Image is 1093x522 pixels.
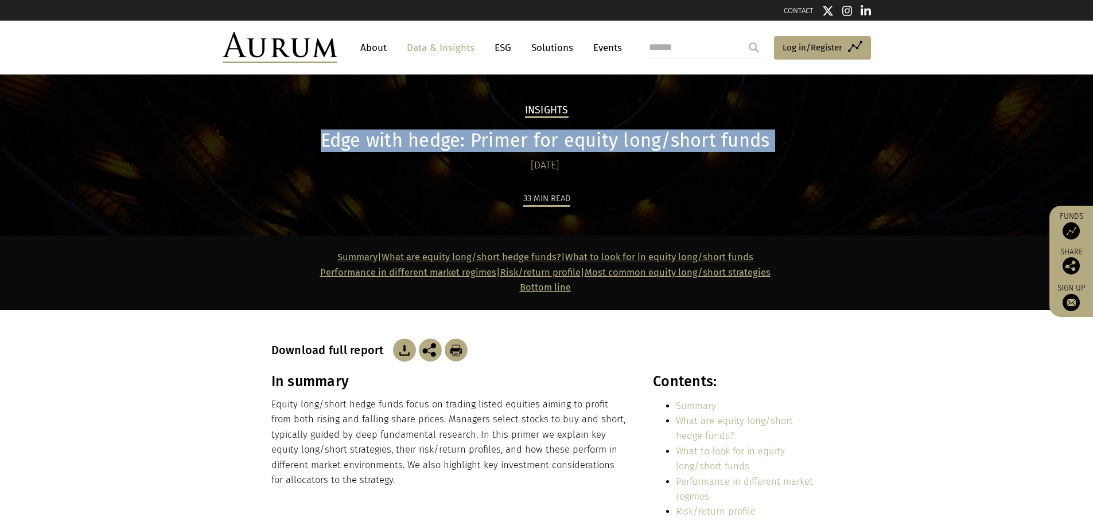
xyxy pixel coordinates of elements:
[445,339,468,362] img: Download Article
[861,5,871,17] img: Linkedin icon
[523,191,570,207] div: 33 min read
[1063,222,1080,240] img: Access Funds
[500,267,581,278] a: Risk/return profile
[842,5,853,17] img: Instagram icon
[1055,283,1087,311] a: Sign up
[1055,248,1087,274] div: Share
[742,36,765,59] input: Submit
[525,104,569,118] h2: Insights
[676,415,793,441] a: What are equity long/short hedge funds?
[271,129,819,152] h1: Edge with hedge: Primer for equity long/short funds
[393,339,416,362] img: Download Article
[1055,211,1087,240] a: Funds
[783,41,842,54] span: Log in/Register
[489,37,517,58] a: ESG
[382,252,561,262] a: What are equity long/short hedge funds?
[588,37,622,58] a: Events
[419,339,442,362] img: Share this post
[320,252,771,293] strong: | | | |
[784,6,814,15] a: CONTACT
[774,36,871,60] a: Log in/Register
[337,252,378,262] a: Summary
[822,5,834,17] img: Twitter icon
[526,37,579,58] a: Solutions
[653,373,819,390] h3: Contents:
[565,252,753,262] a: What to look for in equity long/short funds
[355,37,392,58] a: About
[585,267,771,278] a: Most common equity long/short strategies
[320,267,496,278] a: Performance in different market regimes
[223,32,337,63] img: Aurum
[271,158,819,174] div: [DATE]
[271,343,390,357] h3: Download full report
[676,506,756,517] a: Risk/return profile
[1063,294,1080,311] img: Sign up to our newsletter
[271,397,628,488] p: Equity long/short hedge funds focus on trading listed equities aiming to profit from both rising ...
[520,282,571,293] a: Bottom line
[676,401,716,411] a: Summary
[676,446,785,472] a: What to look for in equity long/short funds
[401,37,480,58] a: Data & Insights
[271,373,628,390] h3: In summary
[1063,257,1080,274] img: Share this post
[676,476,813,502] a: Performance in different market regimes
